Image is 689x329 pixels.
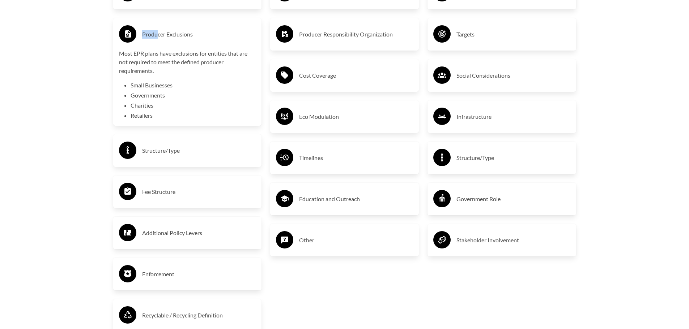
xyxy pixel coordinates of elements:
h3: Targets [456,29,570,40]
h3: Producer Exclusions [142,29,256,40]
h3: Fee Structure [142,186,256,198]
h3: Other [299,234,413,246]
p: Most EPR plans have exclusions for entities that are not required to meet the defined producer re... [119,49,256,75]
h3: Additional Policy Levers [142,227,256,239]
li: Small Businesses [131,81,256,90]
h3: Cost Coverage [299,70,413,81]
h3: Timelines [299,152,413,164]
h3: Structure/Type [456,152,570,164]
h3: Eco Modulation [299,111,413,122]
h3: Government Role [456,193,570,205]
h3: Social Considerations [456,70,570,81]
h3: Infrastructure [456,111,570,122]
h3: Education and Outreach [299,193,413,205]
h3: Enforcement [142,268,256,280]
h3: Structure/Type [142,145,256,156]
li: Governments [131,91,256,100]
h3: Stakeholder Involvement [456,234,570,246]
li: Charities [131,101,256,110]
h3: Producer Responsibility Organization [299,29,413,40]
h3: Recyclable / Recycling Definition [142,309,256,321]
li: Retailers [131,111,256,120]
